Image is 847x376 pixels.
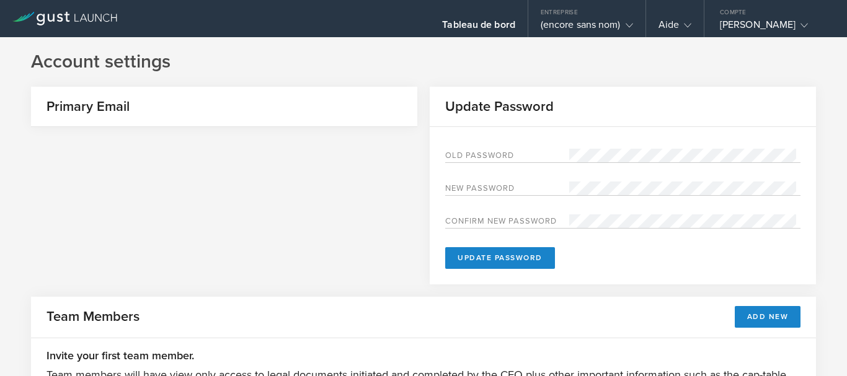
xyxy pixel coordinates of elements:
[541,9,578,16] font: Entreprise
[442,19,515,31] font: Tableau de bord
[445,152,569,162] label: Old Password
[445,247,555,269] button: Update Password
[785,317,847,376] div: Widget de chat
[430,98,554,116] h2: Update Password
[785,317,847,376] iframe: Chat Widget
[659,19,679,31] font: Aide
[735,306,801,328] button: Add New
[445,217,569,228] label: Confirm new password
[31,98,130,116] h2: Primary Email
[47,348,800,364] h3: Invite your first team member.
[445,185,569,195] label: New password
[720,19,796,31] font: [PERSON_NAME]
[720,9,747,16] font: Compte
[47,308,140,326] h2: Team Members
[31,50,816,74] h1: Account settings
[541,19,621,31] font: (encore sans nom)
